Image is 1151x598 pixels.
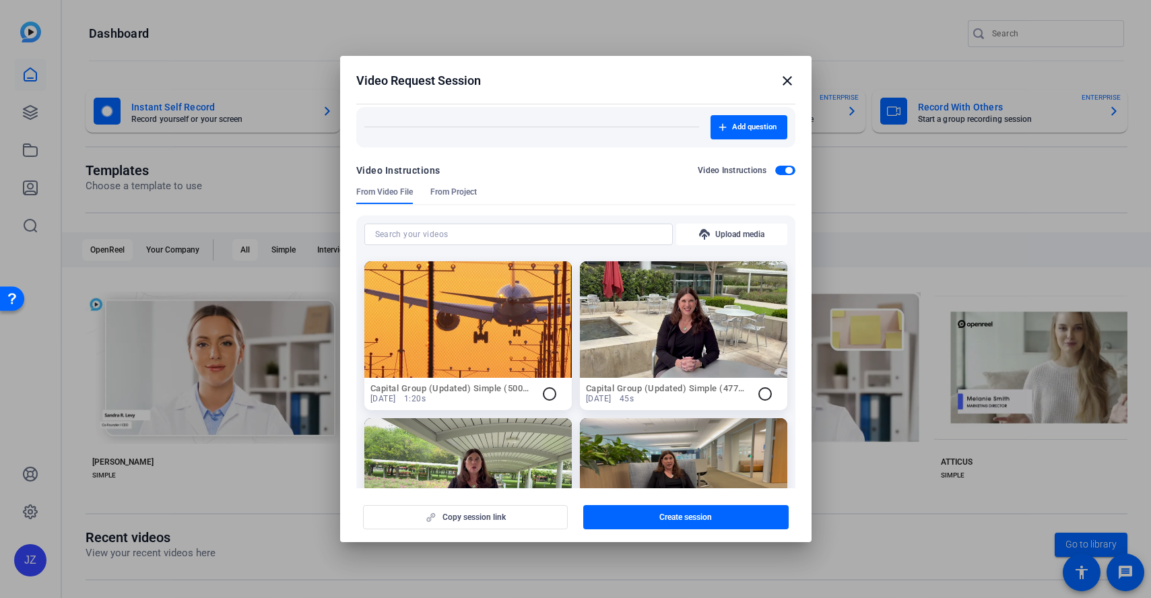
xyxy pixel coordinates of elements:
[676,224,787,245] button: Upload media
[364,418,572,535] img: Not found
[711,115,787,139] button: Add question
[698,165,767,176] h2: Video Instructions
[404,393,426,404] span: 1:20s
[375,226,662,242] input: Search your videos
[580,261,787,378] img: Not found
[586,384,749,393] h2: Capital Group (Updated) Simple (47707)
[732,122,777,133] span: Add question
[356,187,413,197] span: From Video File
[356,73,795,89] div: Video Request Session
[370,384,533,393] h2: Capital Group (Updated) Simple (50027)
[715,229,764,240] span: Upload media
[779,73,795,89] mat-icon: close
[580,418,787,535] img: Not found
[541,386,558,402] mat-icon: radio_button_unchecked
[583,505,789,529] button: Create session
[620,393,634,404] span: 45s
[659,512,712,523] span: Create session
[586,393,612,404] span: [DATE]
[356,162,440,178] div: Video Instructions
[370,393,396,404] span: [DATE]
[364,261,572,378] img: Not found
[430,187,477,197] span: From Project
[757,386,773,402] mat-icon: radio_button_unchecked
